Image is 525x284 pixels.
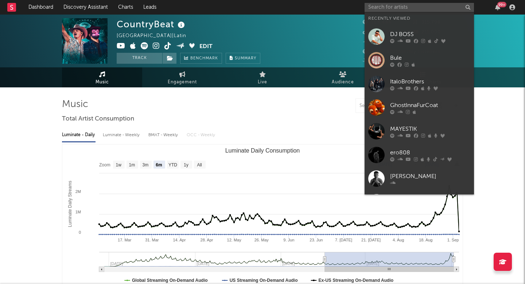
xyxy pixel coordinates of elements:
[197,162,202,167] text: All
[117,32,195,40] div: [GEOGRAPHIC_DATA] | Latin
[129,162,135,167] text: 1m
[156,162,162,167] text: 6m
[393,238,404,242] text: 4. Aug
[75,189,81,194] text: 2M
[75,210,81,214] text: 1M
[201,238,213,242] text: 28. Apr
[390,148,470,157] div: ero808
[62,67,142,87] a: Music
[365,25,474,48] a: DJ BOSS
[254,238,269,242] text: 26. May
[365,143,474,167] a: ero808
[356,103,433,109] input: Search by song name or URL
[79,230,81,234] text: 0
[497,2,506,7] div: 99 +
[319,278,394,283] text: Ex-US Streaming On-Demand Audio
[283,238,294,242] text: 9. Jun
[190,54,218,63] span: Benchmark
[447,238,459,242] text: 1. Sep
[361,238,381,242] text: 21. [DATE]
[145,238,159,242] text: 31. Mar
[168,78,197,87] span: Engagement
[117,53,162,64] button: Track
[363,50,440,54] span: 3,982,802 Monthly Listeners
[332,78,354,87] span: Audience
[143,162,149,167] text: 3m
[116,162,122,167] text: 1w
[390,30,470,39] div: DJ BOSS
[390,54,470,62] div: Bule
[173,238,186,242] text: 14. Apr
[230,278,298,283] text: US Streaming On-Demand Audio
[168,162,177,167] text: YTD
[99,162,110,167] text: Zoom
[148,129,179,141] div: BMAT - Weekly
[103,129,141,141] div: Luminate - Weekly
[390,172,470,181] div: [PERSON_NAME]
[222,67,303,87] a: Live
[363,40,380,44] span: 114
[225,147,300,154] text: Luminate Daily Consumption
[365,96,474,119] a: GhostInnaFurCoat
[365,167,474,190] a: [PERSON_NAME]
[363,20,392,25] span: 164,444
[226,53,260,64] button: Summary
[365,48,474,72] a: Bule
[363,58,405,63] span: Jump Score: 92.2
[390,101,470,110] div: GhostInnaFurCoat
[390,125,470,133] div: MAYESTIK
[180,53,222,64] a: Benchmark
[368,14,470,23] div: Recently Viewed
[335,238,352,242] text: 7. [DATE]
[235,56,256,60] span: Summary
[258,78,267,87] span: Live
[365,72,474,96] a: ItaloBrothers
[118,238,132,242] text: 17. Mar
[310,238,323,242] text: 23. Jun
[184,162,188,167] text: 1y
[363,30,392,35] span: 344,600
[419,238,432,242] text: 18. Aug
[142,67,222,87] a: Engagement
[303,67,383,87] a: Audience
[365,119,474,143] a: MAYESTIK
[96,78,109,87] span: Music
[227,238,242,242] text: 12. May
[199,42,213,51] button: Edit
[132,278,208,283] text: Global Streaming On-Demand Audio
[117,18,187,30] div: CountryBeat
[365,190,474,214] a: [PERSON_NAME]
[67,181,73,227] text: Luminate Daily Streams
[62,115,134,123] span: Total Artist Consumption
[495,4,500,10] button: 99+
[62,129,96,141] div: Luminate - Daily
[365,3,474,12] input: Search for artists
[390,77,470,86] div: ItaloBrothers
